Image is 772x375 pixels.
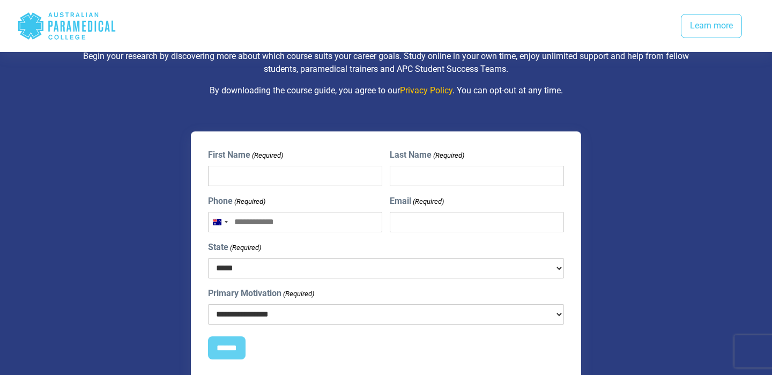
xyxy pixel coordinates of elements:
label: Primary Motivation [208,287,314,300]
p: By downloading the course guide, you agree to our . You can opt-out at any time. [72,84,700,97]
div: Australian Paramedical College [17,9,116,43]
label: Last Name [390,149,464,161]
span: (Required) [234,196,266,207]
span: (Required) [412,196,444,207]
span: (Required) [432,150,464,161]
a: Privacy Policy [400,85,452,95]
label: First Name [208,149,283,161]
p: Begin your research by discovering more about which course suits your career goals. Study online ... [72,50,700,76]
button: Selected country [209,212,231,232]
a: Learn more [681,14,742,39]
span: (Required) [251,150,284,161]
label: Phone [208,195,265,208]
label: State [208,241,261,254]
span: (Required) [283,289,315,299]
label: Email [390,195,444,208]
span: (Required) [229,242,262,253]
